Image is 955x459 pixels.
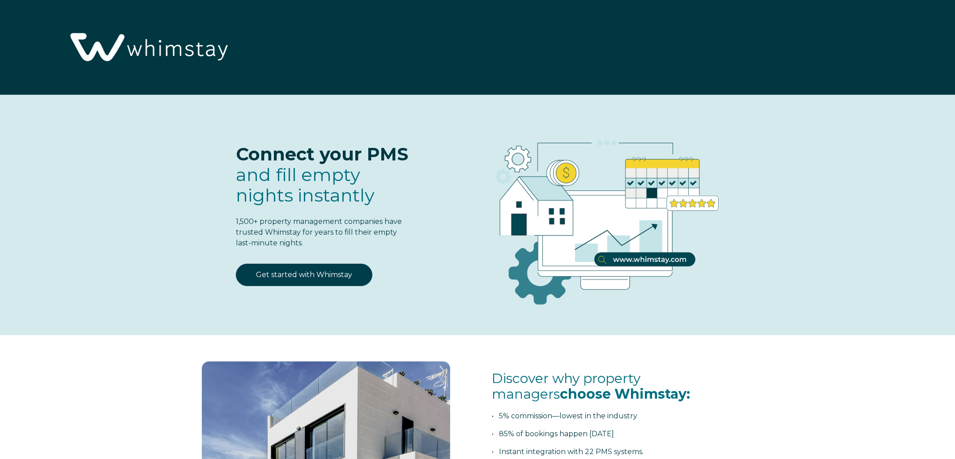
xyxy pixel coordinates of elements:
[236,217,402,247] span: 1,500+ property management companies have trusted Whimstay for years to fill their empty last-min...
[560,386,690,402] span: choose Whimstay:
[236,143,408,165] span: Connect your PMS
[492,412,637,420] span: • 5% commission—lowest in the industry
[236,164,375,206] span: fill empty nights instantly
[63,4,233,92] img: Whimstay Logo-02 1
[492,430,614,438] span: • 85% of bookings happen [DATE]
[236,164,375,206] span: and
[492,447,644,456] span: • Instant integration with 22 PMS systems.
[444,113,759,319] img: RBO Ilustrations-03
[236,264,372,286] a: Get started with Whimstay
[492,370,690,402] span: Discover why property managers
